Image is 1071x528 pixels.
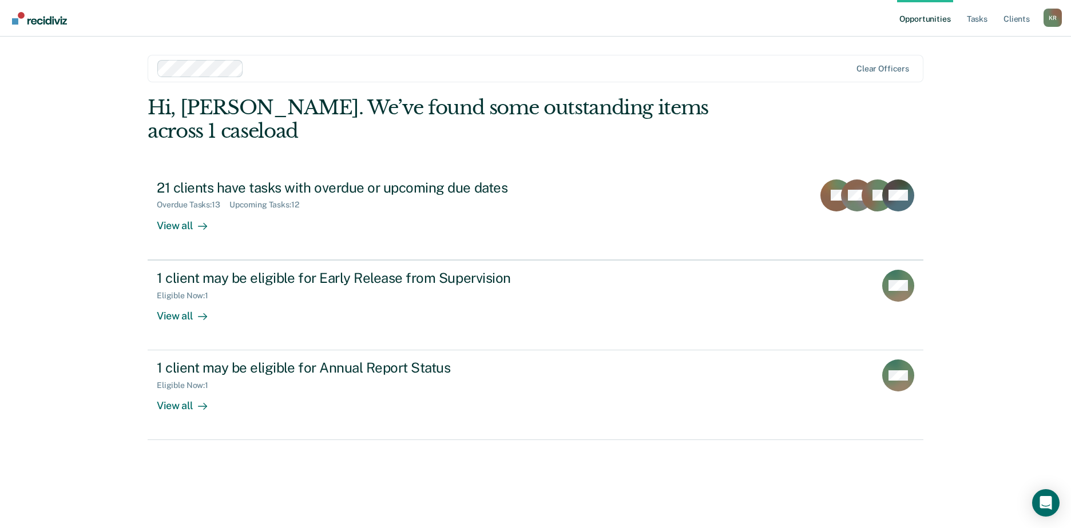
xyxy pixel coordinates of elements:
div: View all [157,210,221,232]
div: Upcoming Tasks : 12 [229,200,308,210]
img: Recidiviz [12,12,67,25]
div: View all [157,300,221,322]
div: View all [157,390,221,413]
div: 1 client may be eligible for Annual Report Status [157,359,558,376]
div: Eligible Now : 1 [157,381,217,390]
div: Clear officers [856,64,909,74]
div: K R [1044,9,1062,27]
a: 1 client may be eligible for Annual Report StatusEligible Now:1View all [148,350,923,440]
div: 1 client may be eligible for Early Release from Supervision [157,270,558,286]
a: 1 client may be eligible for Early Release from SupervisionEligible Now:1View all [148,260,923,350]
div: Eligible Now : 1 [157,291,217,301]
a: 21 clients have tasks with overdue or upcoming due datesOverdue Tasks:13Upcoming Tasks:12View all [148,170,923,260]
div: 21 clients have tasks with overdue or upcoming due dates [157,179,558,196]
div: Hi, [PERSON_NAME]. We’ve found some outstanding items across 1 caseload [148,96,768,143]
div: Open Intercom Messenger [1032,489,1060,517]
button: Profile dropdown button [1044,9,1062,27]
div: Overdue Tasks : 13 [157,200,229,210]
